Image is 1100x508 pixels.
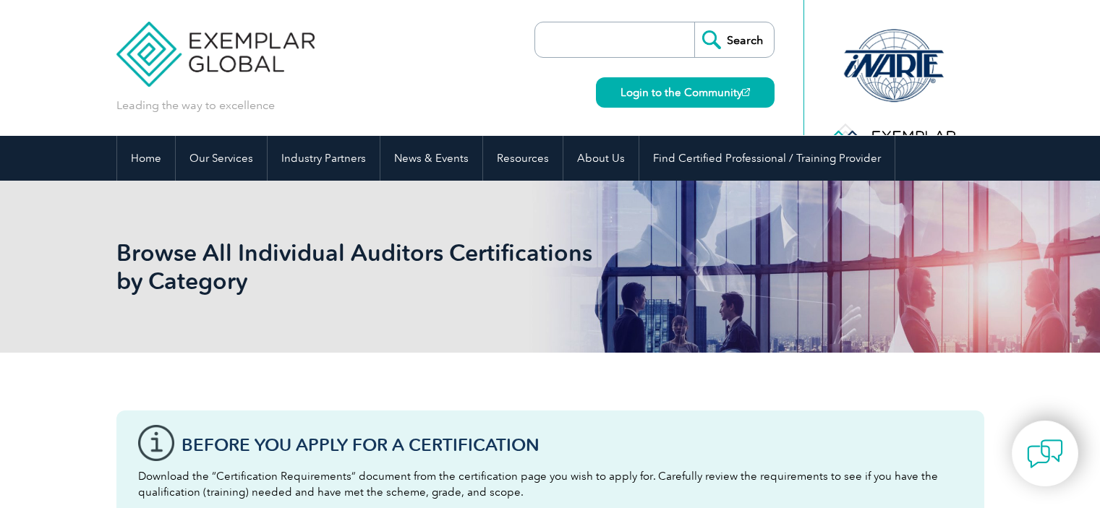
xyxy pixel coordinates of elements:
img: contact-chat.png [1027,436,1063,472]
a: Login to the Community [596,77,775,108]
img: open_square.png [742,88,750,96]
a: Home [117,136,175,181]
h1: Browse All Individual Auditors Certifications by Category [116,238,672,295]
a: News & Events [380,136,482,181]
a: Our Services [176,136,267,181]
p: Download the “Certification Requirements” document from the certification page you wish to apply ... [138,468,963,500]
p: Leading the way to excellence [116,98,275,113]
input: Search [694,22,774,57]
h3: Before You Apply For a Certification [182,436,963,454]
a: Resources [483,136,563,181]
a: Industry Partners [268,136,380,181]
a: About Us [563,136,639,181]
a: Find Certified Professional / Training Provider [639,136,895,181]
